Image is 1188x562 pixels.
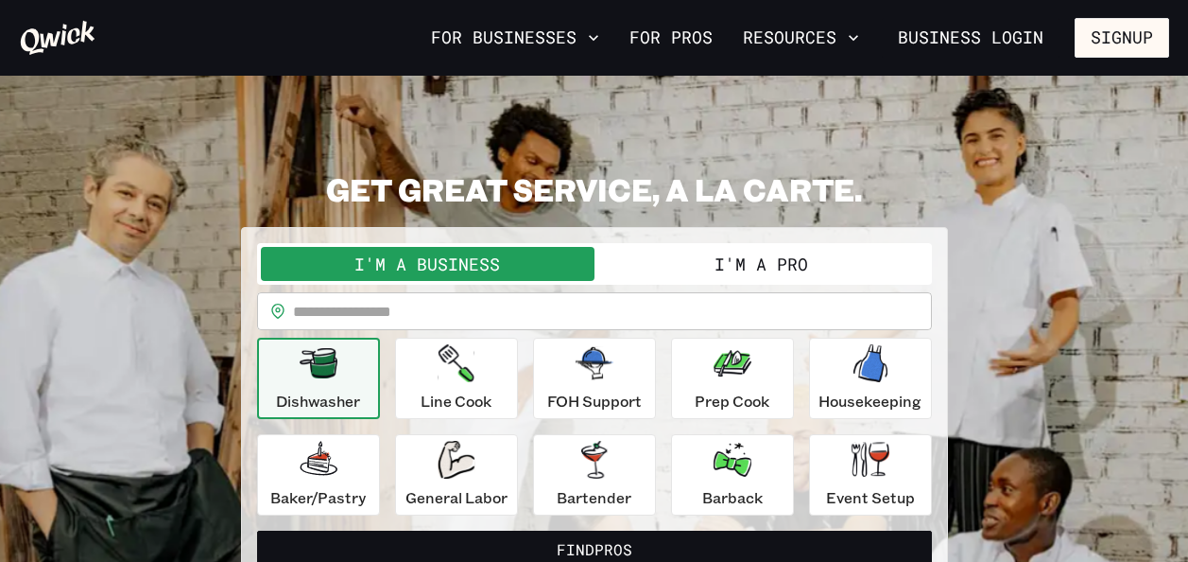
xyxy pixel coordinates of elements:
p: Bartender [557,486,631,509]
button: Housekeeping [809,338,932,419]
p: Dishwasher [276,390,360,413]
a: For Pros [622,22,720,54]
button: Barback [671,434,794,516]
p: General Labor [405,486,508,509]
p: FOH Support [547,390,642,413]
p: Event Setup [826,486,915,509]
button: Baker/Pastry [257,434,380,516]
button: Bartender [533,434,656,516]
button: Signup [1075,18,1169,58]
button: I'm a Pro [594,247,928,281]
button: For Businesses [423,22,607,54]
p: Line Cook [421,390,491,413]
a: Business Login [882,18,1059,58]
button: I'm a Business [261,247,594,281]
button: General Labor [395,434,518,516]
button: Event Setup [809,434,932,516]
h2: GET GREAT SERVICE, A LA CARTE. [241,170,948,208]
p: Prep Cook [695,390,769,413]
p: Housekeeping [818,390,921,413]
button: Prep Cook [671,338,794,419]
button: FOH Support [533,338,656,419]
button: Dishwasher [257,338,380,419]
button: Resources [735,22,867,54]
p: Barback [702,486,763,509]
button: Line Cook [395,338,518,419]
p: Baker/Pastry [270,486,366,509]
